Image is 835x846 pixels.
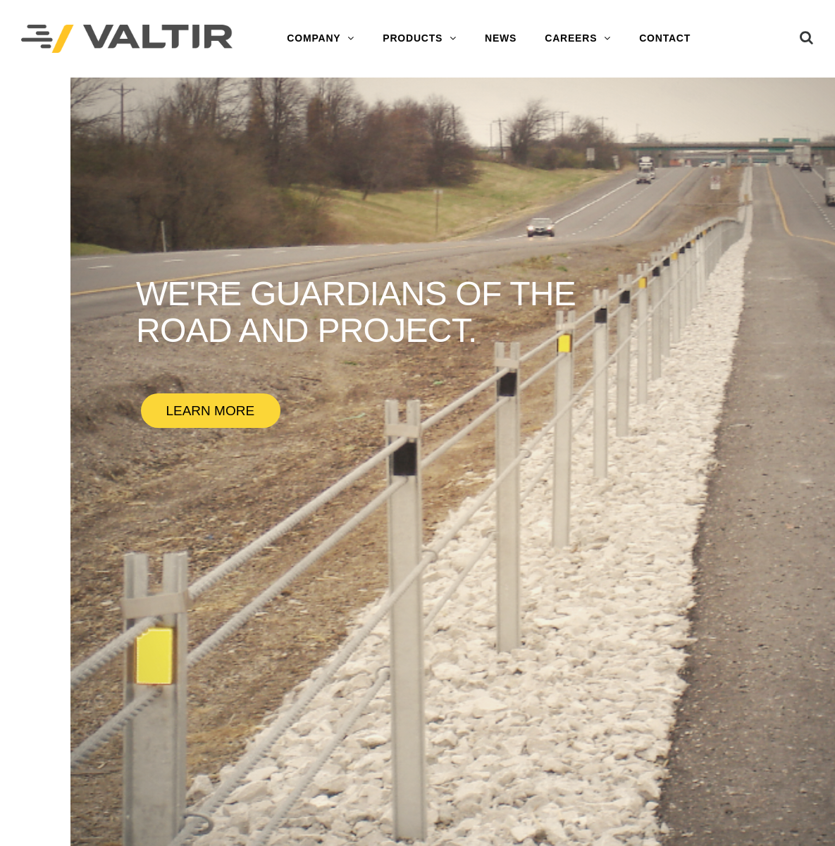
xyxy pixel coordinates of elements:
[471,25,531,53] a: NEWS
[136,276,610,362] rs-layer: WE'RE guardians of the road and project.
[625,25,705,53] a: CONTACT
[531,25,625,53] a: CAREERS
[21,25,233,54] img: Valtir
[141,393,280,429] a: LEARN MORE
[273,25,369,53] a: COMPANY
[369,25,471,53] a: PRODUCTS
